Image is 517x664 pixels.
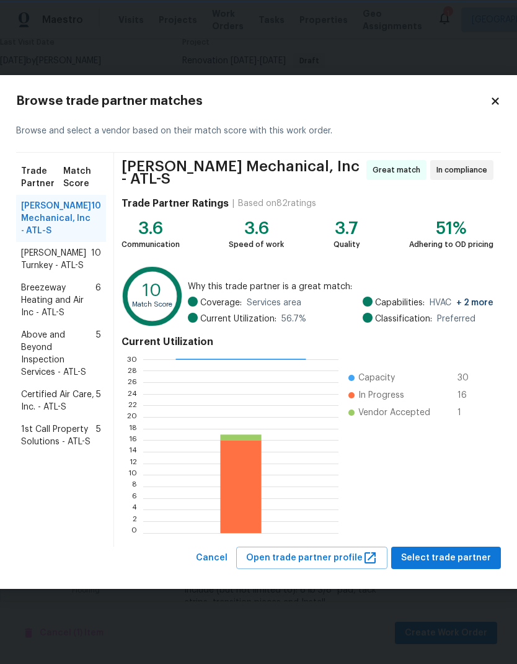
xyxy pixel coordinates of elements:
[457,372,477,384] span: 30
[409,238,493,251] div: Adhering to OD pricing
[122,238,180,251] div: Communication
[191,547,232,570] button: Cancel
[96,329,101,379] span: 5
[95,282,101,319] span: 6
[358,372,395,384] span: Capacity
[238,197,316,210] div: Based on 82 ratings
[96,388,101,413] span: 5
[128,379,137,386] text: 26
[436,164,492,176] span: In compliance
[358,389,404,402] span: In Progress
[430,297,493,309] span: HVAC
[200,313,276,325] span: Current Utilization:
[457,406,477,419] span: 1
[127,355,137,362] text: 30
[130,459,137,467] text: 12
[132,506,137,513] text: 4
[334,222,360,235] div: 3.7
[122,160,363,185] span: [PERSON_NAME] Mechanical, Inc - ATL-S
[132,483,137,490] text: 8
[127,413,137,421] text: 20
[229,238,284,251] div: Speed of work
[456,298,493,307] span: + 2 more
[391,547,501,570] button: Select trade partner
[122,222,180,235] div: 3.6
[375,297,425,309] span: Capabilities:
[129,436,137,444] text: 16
[16,95,490,107] h2: Browse trade partner matches
[128,390,137,397] text: 24
[401,550,491,566] span: Select trade partner
[131,529,137,536] text: 0
[196,550,228,566] span: Cancel
[334,238,360,251] div: Quality
[128,367,137,374] text: 28
[122,336,493,348] h4: Current Utilization
[96,423,101,448] span: 5
[21,388,96,413] span: Certified Air Care, Inc. - ATL-S
[91,247,101,272] span: 10
[373,164,425,176] span: Great match
[236,547,387,570] button: Open trade partner profile
[132,301,172,308] text: Match Score
[21,329,96,379] span: Above and Beyond Inspection Services - ATL-S
[133,518,137,525] text: 2
[375,313,432,325] span: Classification:
[129,448,137,455] text: 14
[21,200,91,237] span: [PERSON_NAME] Mechanical, Inc - ATL-S
[200,297,242,309] span: Coverage:
[358,406,430,419] span: Vendor Accepted
[281,313,306,325] span: 56.7 %
[21,423,96,448] span: 1st Call Property Solutions - ATL-S
[16,110,501,153] div: Browse and select a vendor based on their match score with this work order.
[21,165,63,190] span: Trade Partner
[246,550,378,566] span: Open trade partner profile
[409,222,493,235] div: 51%
[437,313,475,325] span: Preferred
[143,282,161,299] text: 10
[132,494,137,501] text: 6
[188,280,493,293] span: Why this trade partner is a great match:
[247,297,301,309] span: Services area
[457,389,477,402] span: 16
[63,165,101,190] span: Match Score
[21,282,95,319] span: Breezeway Heating and Air Inc - ATL-S
[21,247,91,272] span: [PERSON_NAME] Turnkey - ATL-S
[122,197,229,210] h4: Trade Partner Ratings
[128,471,137,478] text: 10
[91,200,101,237] span: 10
[229,222,284,235] div: 3.6
[128,402,137,409] text: 22
[129,424,137,432] text: 18
[229,197,238,210] div: |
